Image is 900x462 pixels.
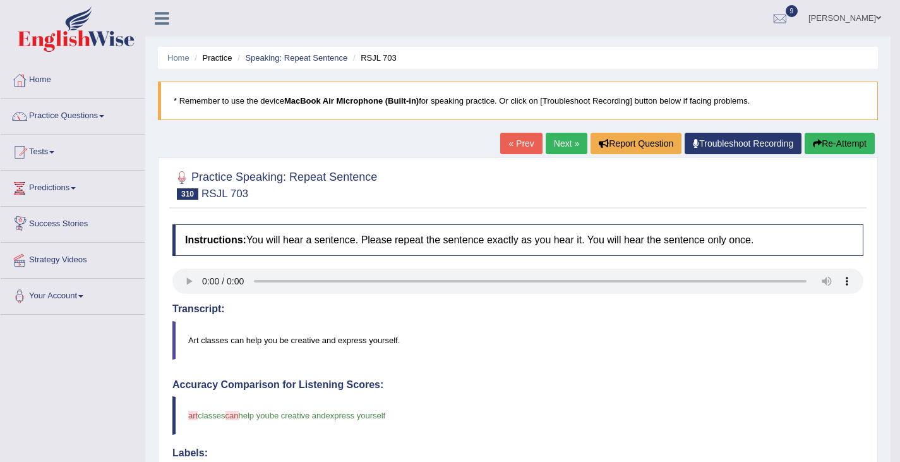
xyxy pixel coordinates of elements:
span: 9 [786,5,798,17]
a: Home [167,53,189,63]
a: « Prev [500,133,542,154]
a: Practice Questions [1,99,145,130]
a: Troubleshoot Recording [685,133,801,154]
a: Tests [1,135,145,166]
span: classes [198,411,225,420]
blockquote: Art classes can help you be creative and express yourself. [172,321,863,360]
span: 310 [177,188,198,200]
a: Speaking: Repeat Sentence [245,53,347,63]
a: Success Stories [1,207,145,238]
a: Predictions [1,171,145,202]
h4: Labels: [172,447,863,459]
h4: You will hear a sentence. Please repeat the sentence exactly as you hear it. You will hear the se... [172,224,863,256]
small: RSJL 703 [201,188,248,200]
a: Your Account [1,279,145,310]
b: Instructions: [185,234,246,245]
h4: Transcript: [172,303,863,315]
h2: Practice Speaking: Repeat Sentence [172,168,377,200]
span: express yourself [326,411,386,420]
li: Practice [191,52,232,64]
span: can [225,411,239,420]
span: art [188,411,198,420]
blockquote: * Remember to use the device for speaking practice. Or click on [Troubleshoot Recording] button b... [158,82,878,120]
b: MacBook Air Microphone (Built-in) [284,96,419,106]
a: Strategy Videos [1,243,145,274]
li: RSJL 703 [350,52,397,64]
span: help you [239,411,270,420]
h4: Accuracy Comparison for Listening Scores: [172,379,863,391]
a: Next » [546,133,587,154]
button: Report Question [591,133,681,154]
button: Re-Attempt [805,133,875,154]
a: Home [1,63,145,94]
span: be creative and [270,411,326,420]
